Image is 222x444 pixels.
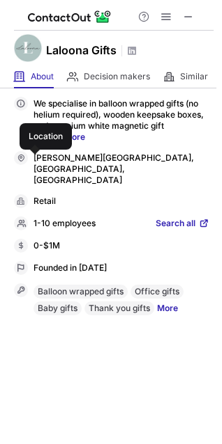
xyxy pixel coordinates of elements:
[34,285,128,299] div: Balloon wrapped gifts
[180,71,208,82] span: Similar
[34,262,209,275] div: Founded in [DATE]
[34,196,209,208] div: Retail
[34,98,209,143] p: We specialise in balloon wrapped gifts (no helium required), wooden keepsake boxes, and premium w...
[84,71,150,82] span: Decision makers
[34,218,96,230] p: 1-10 employees
[14,34,42,62] img: 0bb79d22f9777556348739694c21cc16
[34,152,209,186] div: [PERSON_NAME][GEOGRAPHIC_DATA], [GEOGRAPHIC_DATA], [GEOGRAPHIC_DATA]
[31,71,54,82] span: About
[28,8,112,25] img: ContactOut v5.3.10
[157,301,178,318] a: More
[34,301,82,315] div: Baby gifts
[34,240,209,253] div: 0-$1M
[84,301,154,315] div: Thank you gifts
[64,132,85,142] a: More
[131,285,184,299] div: Office gifts
[156,218,195,230] span: Search all
[156,218,209,230] a: Search all
[46,42,117,58] h1: Laloona Gifts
